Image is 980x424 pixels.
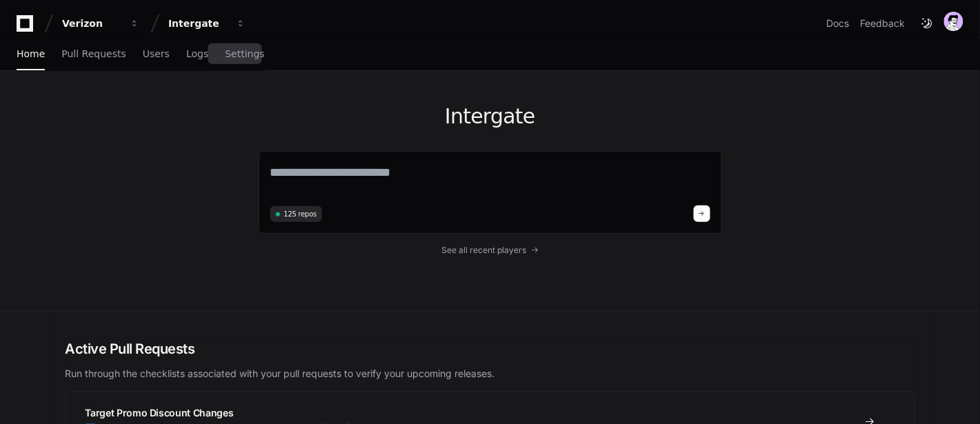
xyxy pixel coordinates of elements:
span: 125 repos [284,209,317,219]
h1: Intergate [259,104,722,129]
div: Verizon [62,17,121,30]
button: Verizon [57,11,145,36]
span: Users [143,50,170,58]
span: Target Promo Discount Changes [86,407,234,418]
span: Home [17,50,45,58]
span: Pull Requests [61,50,126,58]
button: Intergate [163,11,251,36]
h2: Active Pull Requests [66,339,915,359]
button: Feedback [861,17,906,30]
a: Users [143,39,170,70]
a: Settings [225,39,264,70]
a: Docs [827,17,850,30]
span: Pylon [137,48,167,59]
span: Settings [225,50,264,58]
div: Intergate [168,17,228,30]
span: See all recent players [441,245,526,256]
a: Home [17,39,45,70]
span: Logs [186,50,208,58]
img: avatar [944,12,963,31]
a: See all recent players [259,245,722,256]
a: Pull Requests [61,39,126,70]
a: Powered byPylon [97,48,167,59]
p: Run through the checklists associated with your pull requests to verify your upcoming releases. [66,367,915,381]
a: Logs [186,39,208,70]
